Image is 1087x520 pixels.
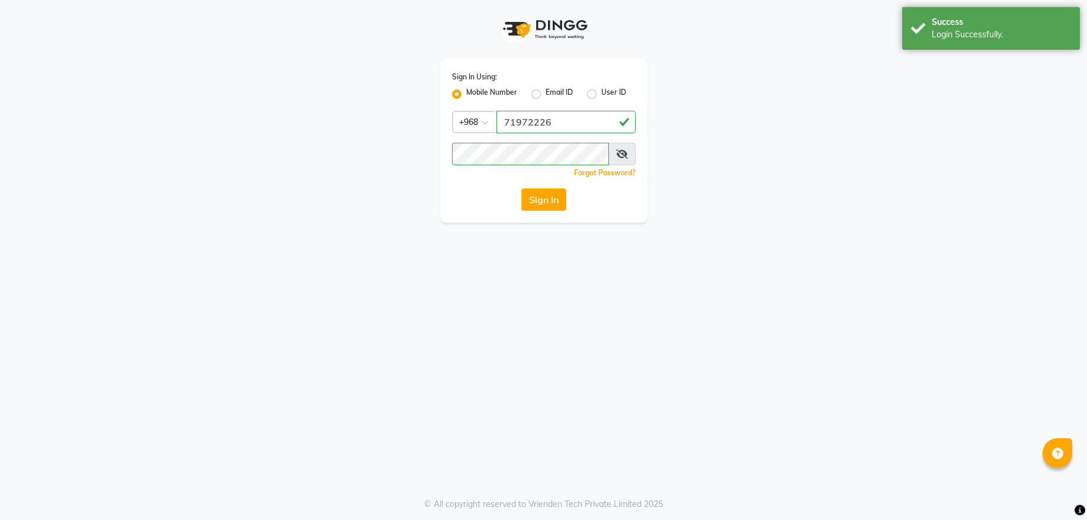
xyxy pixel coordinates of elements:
button: Sign In [521,188,566,211]
label: Mobile Number [466,87,517,101]
a: Forgot Password? [574,168,636,177]
label: User ID [601,87,626,101]
div: Login Successfully. [932,28,1071,41]
label: Email ID [546,87,573,101]
input: Username [452,143,609,165]
input: Username [496,111,636,133]
iframe: chat widget [1037,473,1075,508]
label: Sign In Using: [452,72,497,82]
img: logo1.svg [496,12,591,47]
div: Success [932,16,1071,28]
